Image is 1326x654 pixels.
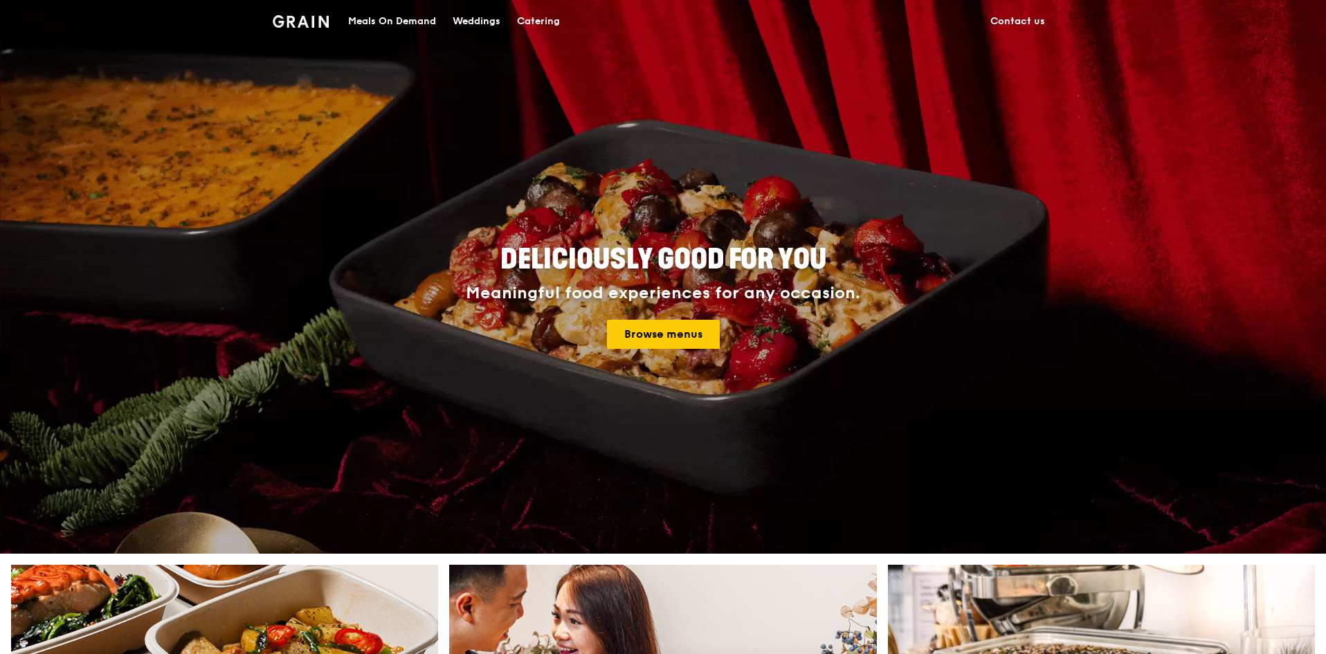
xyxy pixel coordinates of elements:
[517,1,560,42] div: Catering
[982,1,1053,42] a: Contact us
[273,15,329,28] img: Grain
[348,1,436,42] div: Meals On Demand
[509,1,568,42] a: Catering
[444,1,509,42] a: Weddings
[414,284,912,303] div: Meaningful food experiences for any occasion.
[607,320,720,349] a: Browse menus
[500,243,826,276] span: Deliciously good for you
[453,1,500,42] div: Weddings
